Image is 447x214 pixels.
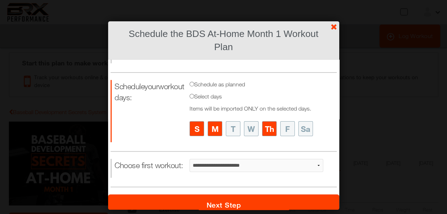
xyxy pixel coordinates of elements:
li: S [81,92,96,107]
li: M [100,92,114,107]
li: Th [154,92,169,107]
h2: Schedule the BDS At-Home Month 1 Workout Plan [119,27,329,54]
li: F [172,92,187,107]
h3: Choose your start date: [6,10,76,32]
li: T [118,92,132,107]
div: Items will be imported ONLY on the selected days. [81,75,226,84]
div: Schedule as planned Select days [79,51,229,113]
h3: Schedule your workout days: [6,52,76,74]
li: W [136,92,150,107]
h3: Choose first workout: [6,131,76,142]
li: Sa [190,92,205,107]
